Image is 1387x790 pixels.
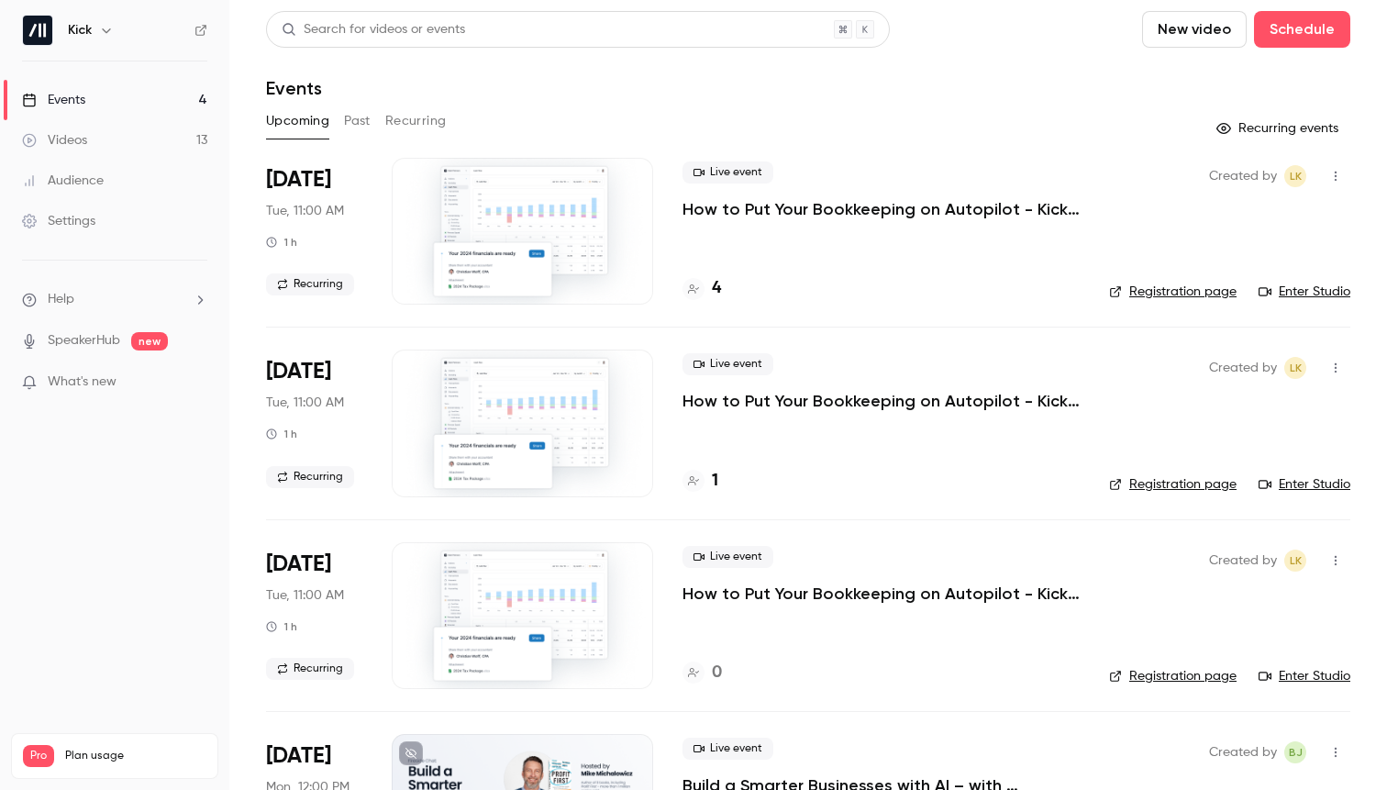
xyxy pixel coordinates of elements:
[1284,165,1306,187] span: Logan Kieller
[266,165,331,195] span: [DATE]
[682,469,718,494] a: 1
[712,469,718,494] h4: 1
[266,619,297,634] div: 1 h
[682,546,773,568] span: Live event
[682,738,773,760] span: Live event
[266,466,354,488] span: Recurring
[1109,283,1237,301] a: Registration page
[266,357,331,386] span: [DATE]
[282,20,465,39] div: Search for videos or events
[22,172,104,190] div: Audience
[1259,667,1350,685] a: Enter Studio
[1209,165,1277,187] span: Created by
[1289,741,1303,763] span: BJ
[1290,550,1302,572] span: LK
[131,332,168,350] span: new
[1254,11,1350,48] button: Schedule
[22,212,95,230] div: Settings
[1284,550,1306,572] span: Logan Kieller
[682,661,722,685] a: 0
[1209,550,1277,572] span: Created by
[266,350,362,496] div: Oct 21 Tue, 11:00 AM (America/Los Angeles)
[682,353,773,375] span: Live event
[344,106,371,136] button: Past
[22,290,207,309] li: help-dropdown-opener
[1109,667,1237,685] a: Registration page
[1209,357,1277,379] span: Created by
[22,131,87,150] div: Videos
[48,373,117,392] span: What's new
[266,658,354,680] span: Recurring
[266,158,362,305] div: Oct 14 Tue, 11:00 AM (America/Los Angeles)
[1109,475,1237,494] a: Registration page
[1259,475,1350,494] a: Enter Studio
[682,161,773,184] span: Live event
[1142,11,1247,48] button: New video
[682,390,1080,412] a: How to Put Your Bookkeeping on Autopilot - Kick Product Walkthrough
[682,276,721,301] a: 4
[266,394,344,412] span: Tue, 11:00 AM
[68,21,92,39] h6: Kick
[712,276,721,301] h4: 4
[23,745,54,767] span: Pro
[23,16,52,45] img: Kick
[266,106,329,136] button: Upcoming
[266,235,297,250] div: 1 h
[682,583,1080,605] a: How to Put Your Bookkeeping on Autopilot - Kick Product Walkthrough
[266,550,331,579] span: [DATE]
[1284,357,1306,379] span: Logan Kieller
[266,741,331,771] span: [DATE]
[266,273,354,295] span: Recurring
[266,586,344,605] span: Tue, 11:00 AM
[48,290,74,309] span: Help
[266,202,344,220] span: Tue, 11:00 AM
[1209,741,1277,763] span: Created by
[1290,357,1302,379] span: LK
[712,661,722,685] h4: 0
[1284,741,1306,763] span: Ben Johnson
[1208,114,1350,143] button: Recurring events
[266,77,322,99] h1: Events
[48,331,120,350] a: SpeakerHub
[385,106,447,136] button: Recurring
[266,542,362,689] div: Oct 28 Tue, 11:00 AM (America/Los Angeles)
[682,198,1080,220] a: How to Put Your Bookkeeping on Autopilot - Kick Product Walkthrough
[22,91,85,109] div: Events
[1259,283,1350,301] a: Enter Studio
[65,749,206,763] span: Plan usage
[266,427,297,441] div: 1 h
[1290,165,1302,187] span: LK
